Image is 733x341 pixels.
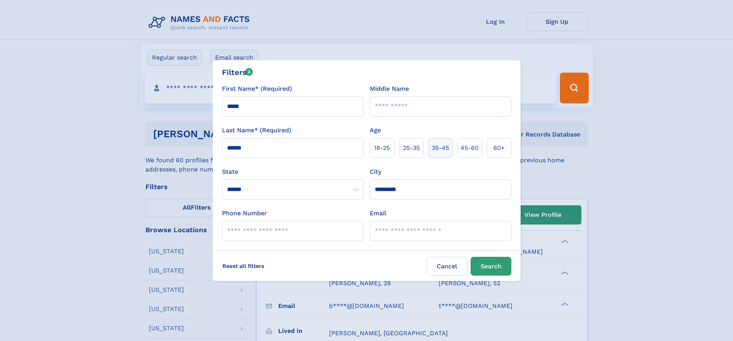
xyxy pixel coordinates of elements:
label: Middle Name [370,84,409,93]
span: 60+ [493,143,505,153]
label: City [370,167,381,176]
label: Reset all filters [217,257,269,275]
label: Last Name* (Required) [222,126,291,135]
div: Filters [222,67,253,78]
button: Search [471,257,511,276]
label: First Name* (Required) [222,84,292,93]
label: Cancel [427,257,468,276]
span: 35‑45 [432,143,449,153]
label: Age [370,126,381,135]
span: 25‑35 [403,143,420,153]
span: 45‑60 [461,143,479,153]
label: Email [370,209,386,218]
label: State [222,167,364,176]
label: Phone Number [222,209,267,218]
span: 18‑25 [374,143,390,153]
